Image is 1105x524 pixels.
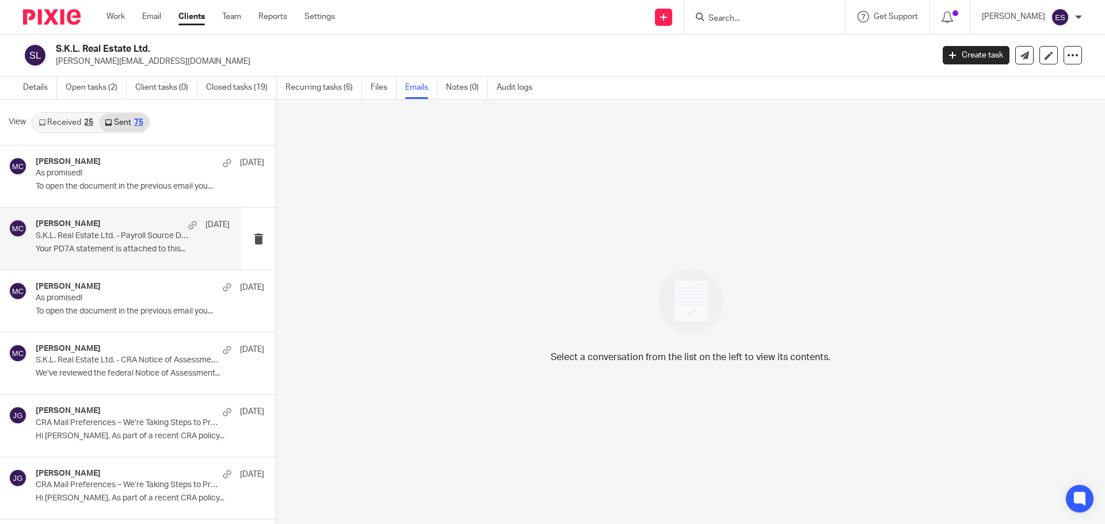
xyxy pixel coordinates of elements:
a: Audit logs [497,77,541,99]
a: Closed tasks (19) [206,77,277,99]
a: Reports [258,11,287,22]
img: svg%3E [9,406,27,424]
img: svg%3E [23,43,47,67]
img: Pixie [23,9,81,25]
div: 25 [84,118,93,127]
a: Details [23,77,57,99]
p: [PERSON_NAME][EMAIL_ADDRESS][DOMAIN_NAME] [56,56,925,67]
a: Sent75 [99,113,148,132]
a: Email [142,11,161,22]
p: We’ve reviewed the federal Notice of Assessment... [36,369,264,378]
span: Get Support [874,13,918,21]
a: Create task [943,46,1009,64]
p: [DATE] [240,157,264,169]
p: As promised! [36,169,219,178]
p: To open the document in the previous email you... [36,307,264,316]
img: svg%3E [9,469,27,487]
p: Select a conversation from the list on the left to view its contents. [551,350,830,364]
h4: [PERSON_NAME] [36,469,101,479]
a: Clients [178,11,205,22]
p: Hi [PERSON_NAME], As part of a recent CRA policy... [36,431,264,441]
input: Search [707,14,811,24]
span: View [9,116,26,128]
h4: [PERSON_NAME] [36,157,101,167]
a: Received25 [33,113,99,132]
a: Client tasks (0) [135,77,197,99]
a: Files [371,77,397,99]
img: svg%3E [9,344,27,362]
a: Work [106,11,125,22]
img: image [651,261,731,341]
div: 75 [134,118,143,127]
img: svg%3E [9,282,27,300]
a: Recurring tasks (6) [285,77,362,99]
h2: S.K.L. Real Estate Ltd. [56,43,752,55]
p: S.K.L. Real Estate Ltd. - CRA Notice of Assessment – All Looks Good [36,355,219,365]
a: Settings [304,11,335,22]
p: [PERSON_NAME] [982,11,1045,22]
a: Open tasks (2) [66,77,127,99]
p: Your PD7A statement is attached to this... [36,244,230,254]
p: S.K.L. Real Estate Ltd. - Payroll Source Deduction Notice [36,231,191,241]
p: [DATE] [240,344,264,355]
p: [DATE] [205,219,230,231]
h4: [PERSON_NAME] [36,219,101,229]
p: [DATE] [240,282,264,293]
p: To open the document in the previous email you... [36,182,264,192]
a: Notes (0) [446,77,488,99]
p: As promised! [36,293,219,303]
h4: [PERSON_NAME] [36,406,101,416]
p: [DATE] [240,469,264,480]
h4: [PERSON_NAME] [36,344,101,354]
p: Hi [PERSON_NAME], As part of a recent CRA policy... [36,494,264,503]
img: svg%3E [9,157,27,175]
p: [DATE] [240,406,264,418]
img: svg%3E [1051,8,1069,26]
p: CRA Mail Preferences – We’re Taking Steps to Protect You [36,480,219,490]
h4: [PERSON_NAME] [36,282,101,292]
a: Emails [405,77,437,99]
p: CRA Mail Preferences – We’re Taking Steps to Protect You [36,418,219,428]
img: svg%3E [9,219,27,238]
a: Team [222,11,241,22]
